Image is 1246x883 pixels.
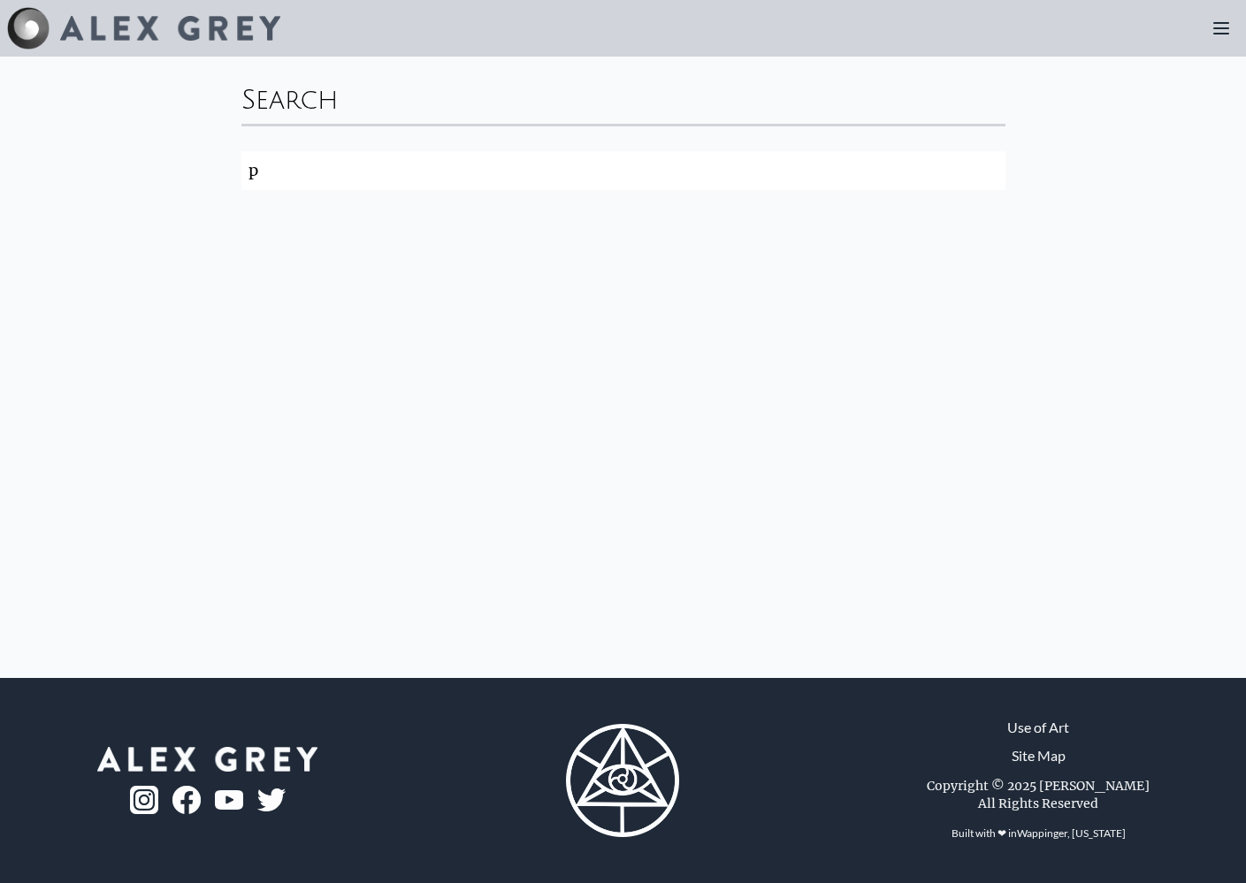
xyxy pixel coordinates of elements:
div: Search [241,71,1005,124]
input: Search... [241,151,1005,190]
img: twitter-logo.png [257,788,286,811]
img: youtube-logo.png [215,790,243,811]
div: Copyright © 2025 [PERSON_NAME] [927,777,1150,795]
a: Site Map [1012,745,1066,766]
img: fb-logo.png [172,786,201,814]
a: Use of Art [1007,717,1069,738]
a: Wappinger, [US_STATE] [1017,826,1126,840]
div: All Rights Reserved [978,795,1098,812]
div: Built with ❤ in [944,819,1133,848]
img: ig-logo.png [130,786,158,814]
